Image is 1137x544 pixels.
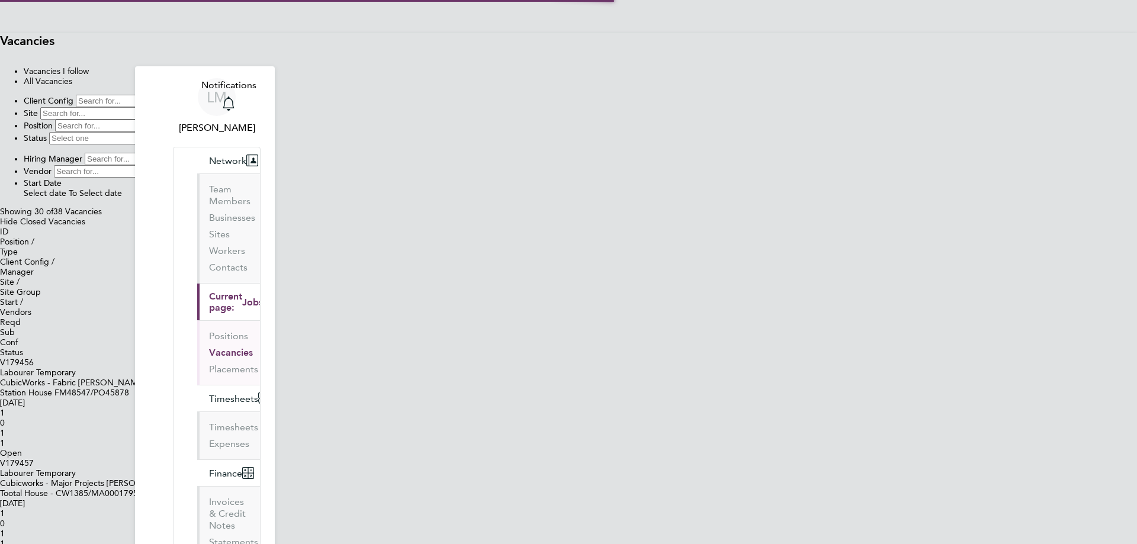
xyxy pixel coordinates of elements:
button: Timesheets [197,385,280,411]
span: Jobs [242,297,263,308]
a: Positions [209,330,248,342]
span: Network [209,155,246,166]
span: [PERSON_NAME] [107,478,174,488]
a: Placements [209,363,258,375]
input: Select one [49,132,154,144]
li: Vacancies I follow [24,66,1137,76]
label: Vendor [24,166,52,176]
a: Invoices & Credit Notes [209,496,246,531]
input: Search for... [85,153,189,165]
span: Temporary [36,368,76,378]
a: Team Members [209,184,250,207]
button: Finance [197,460,264,486]
a: LM[PERSON_NAME] [173,78,261,135]
input: Search for... [40,107,145,120]
a: Businesses [209,212,255,223]
span: To [69,188,77,198]
a: Workers [209,245,245,256]
a: Expenses [209,438,249,449]
label: Start Date [24,178,62,188]
label: Status [24,133,47,143]
span: Notifications [201,78,256,92]
button: Network [197,147,268,173]
li: All Vacancies [24,76,1137,86]
label: Client Config [24,95,73,106]
input: Search for... [76,95,181,107]
span: Temporary [36,468,76,478]
input: Search for... [55,120,160,132]
span: Finance [209,468,242,479]
a: Notifications [201,78,256,116]
a: Vacancies [209,347,253,358]
span: Select date [24,188,66,198]
span: 38 Vacancies [34,207,102,217]
label: Position [24,120,53,131]
a: Sites [209,228,230,240]
span: Timesheets [209,393,258,404]
button: Current page:Jobs [197,284,284,320]
label: Site [24,108,38,118]
a: Contacts [209,262,248,273]
a: Timesheets [209,421,258,433]
label: Hiring Manager [24,153,82,164]
span: Laura Moody [173,121,261,135]
span: [PERSON_NAME] [78,378,145,388]
span: Select date [79,188,122,198]
span: Current page: [209,291,242,313]
div: Current page:Jobs [197,320,260,385]
input: Search for... [54,165,159,178]
span: 30 of [34,207,53,217]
